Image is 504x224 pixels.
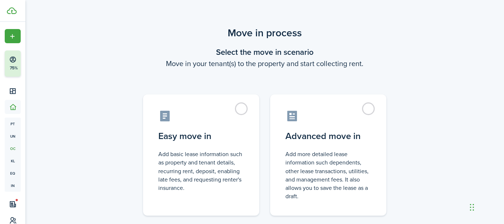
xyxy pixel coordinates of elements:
[9,65,18,71] p: 75%
[5,155,21,167] a: kl
[158,130,244,143] control-radio-card-title: Easy move in
[134,25,395,41] scenario-title: Move in process
[5,179,21,192] a: in
[134,58,395,69] wizard-step-header-description: Move in your tenant(s) to the property and start collecting rent.
[5,29,21,43] button: Open menu
[5,142,21,155] a: oc
[5,50,65,77] button: 75%
[285,130,371,143] control-radio-card-title: Advanced move in
[134,46,395,58] wizard-step-header-title: Select the move in scenario
[5,167,21,179] a: eq
[7,7,17,14] img: TenantCloud
[5,130,21,142] a: un
[158,150,244,192] control-radio-card-description: Add basic lease information such as property and tenant details, recurring rent, deposit, enablin...
[468,189,504,224] iframe: Chat Widget
[285,150,371,200] control-radio-card-description: Add more detailed lease information such dependents, other lease transactions, utilities, and man...
[5,118,21,130] a: pt
[470,196,474,218] div: Drag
